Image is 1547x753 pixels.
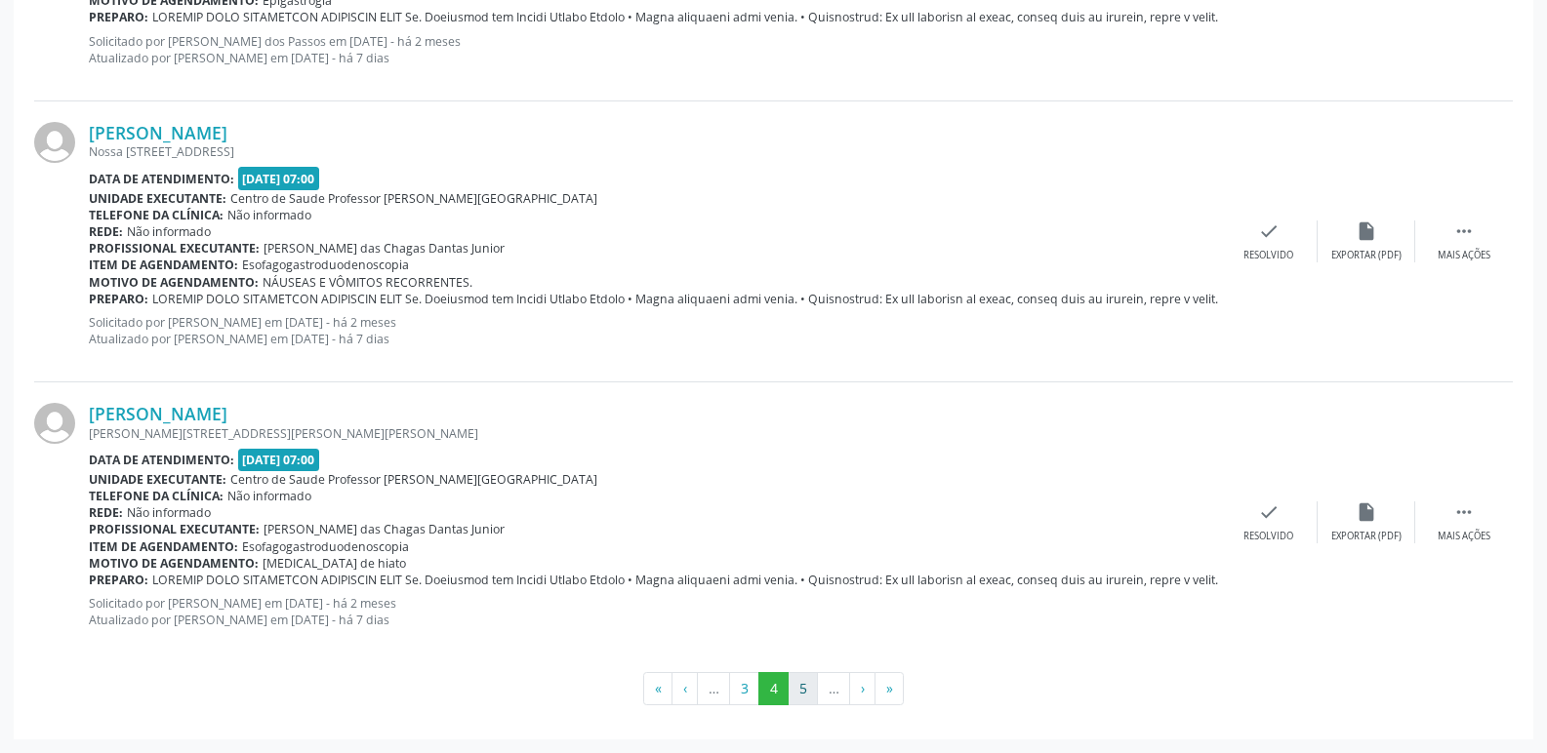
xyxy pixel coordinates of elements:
span: Não informado [127,223,211,240]
i:  [1453,501,1475,523]
b: Motivo de agendamento: [89,555,259,572]
b: Item de agendamento: [89,538,238,555]
i: insert_drive_file [1356,501,1377,523]
b: Profissional executante: [89,240,260,257]
i: check [1258,220,1280,242]
b: Data de atendimento: [89,171,234,187]
b: Telefone da clínica: [89,207,224,223]
span: [PERSON_NAME] das Chagas Dantas Junior [264,521,505,537]
span: Não informado [127,504,211,521]
ul: Pagination [34,672,1513,705]
button: Go to first page [643,672,672,705]
div: Resolvido [1243,249,1293,262]
button: Go to previous page [672,672,698,705]
button: Go to page 5 [788,672,818,705]
i:  [1453,220,1475,242]
span: Centro de Saude Professor [PERSON_NAME][GEOGRAPHIC_DATA] [230,190,597,207]
span: NÁUSEAS E VÔMITOS RECORRENTES. [263,274,472,291]
img: img [34,403,75,444]
button: Go to page 3 [729,672,759,705]
b: Preparo: [89,9,148,25]
span: Esofagogastroduodenoscopia [242,538,409,555]
span: [DATE] 07:00 [238,167,320,189]
span: Centro de Saude Professor [PERSON_NAME][GEOGRAPHIC_DATA] [230,471,597,488]
span: Não informado [227,207,311,223]
i: insert_drive_file [1356,220,1377,242]
img: img [34,122,75,163]
div: Exportar (PDF) [1331,249,1402,262]
div: Resolvido [1243,530,1293,543]
b: Unidade executante: [89,190,226,207]
b: Preparo: [89,572,148,588]
div: Nossa [STREET_ADDRESS] [89,143,1220,160]
b: Unidade executante: [89,471,226,488]
b: Telefone da clínica: [89,488,224,504]
b: Data de atendimento: [89,452,234,468]
span: Esofagogastroduodenoscopia [242,257,409,273]
span: [MEDICAL_DATA] de hiato [263,555,406,572]
p: Solicitado por [PERSON_NAME] em [DATE] - há 2 meses Atualizado por [PERSON_NAME] em [DATE] - há 7... [89,314,1220,347]
b: Rede: [89,504,123,521]
button: Go to next page [849,672,875,705]
span: Não informado [227,488,311,504]
b: Preparo: [89,291,148,307]
div: [PERSON_NAME][STREET_ADDRESS][PERSON_NAME][PERSON_NAME] [89,425,1220,442]
b: Item de agendamento: [89,257,238,273]
b: Profissional executante: [89,521,260,537]
div: Mais ações [1438,530,1490,543]
a: [PERSON_NAME] [89,403,227,424]
p: Solicitado por [PERSON_NAME] dos Passos em [DATE] - há 2 meses Atualizado por [PERSON_NAME] em [D... [89,33,1220,66]
b: Rede: [89,223,123,240]
p: Solicitado por [PERSON_NAME] em [DATE] - há 2 meses Atualizado por [PERSON_NAME] em [DATE] - há 7... [89,595,1220,628]
span: [PERSON_NAME] das Chagas Dantas Junior [264,240,505,257]
span: [DATE] 07:00 [238,449,320,471]
div: Mais ações [1438,249,1490,262]
div: Exportar (PDF) [1331,530,1402,543]
button: Go to last page [875,672,904,705]
a: [PERSON_NAME] [89,122,227,143]
i: check [1258,501,1280,523]
b: Motivo de agendamento: [89,274,259,291]
button: Go to page 4 [758,672,789,705]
